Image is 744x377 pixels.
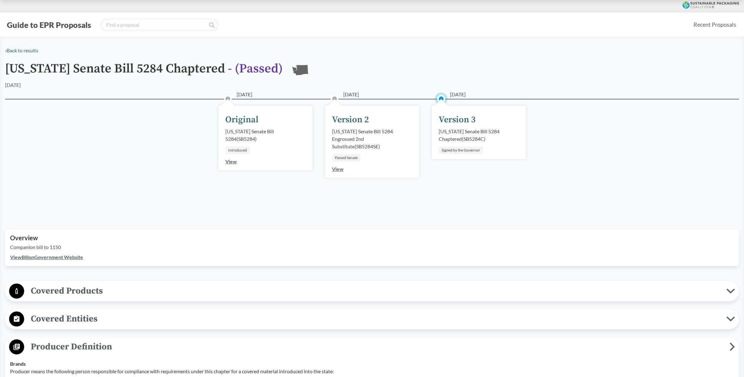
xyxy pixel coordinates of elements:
[5,20,93,30] button: Guide to EPR Proposals
[24,340,730,354] span: Producer Definition
[225,146,250,154] div: Introduced
[10,234,734,242] h2: Overview
[225,113,259,126] div: Original
[10,243,734,251] p: Companion bill to 1150
[332,128,412,150] div: [US_STATE] Senate Bill 5284 Engrossed 2nd Substitute ( SB5284SE )
[24,284,726,298] span: Covered Products
[332,113,369,126] div: Version 2
[332,166,344,172] a: View
[450,91,466,98] span: [DATE]
[10,361,26,367] strong: Brands
[7,339,737,355] button: Producer Definition
[7,311,737,327] button: Covered Entities
[439,128,519,143] div: [US_STATE] Senate Bill 5284 Chaptered ( SB5284C )
[439,146,483,154] div: Signed by the Governor
[7,283,737,299] button: Covered Products
[101,19,218,31] input: Find a proposal
[439,113,476,126] div: Version 3
[5,47,38,53] a: ‹Back to results
[225,128,306,143] div: [US_STATE] Senate Bill 5284 ( SB5284 )
[691,18,739,32] a: Recent Proposals
[332,154,361,162] div: Passed Senate
[228,61,283,77] span: - ( Passed )
[5,62,283,81] h1: [US_STATE] Senate Bill 5284 Chaptered
[5,81,21,89] div: [DATE]
[10,254,83,260] a: ViewBillonGovernment Website
[237,91,252,98] span: [DATE]
[343,91,359,98] span: [DATE]
[24,312,726,326] span: Covered Entities
[10,368,734,375] p: Producer means the following person responsible for compliance with requirements under this chapt...
[225,158,237,164] a: View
